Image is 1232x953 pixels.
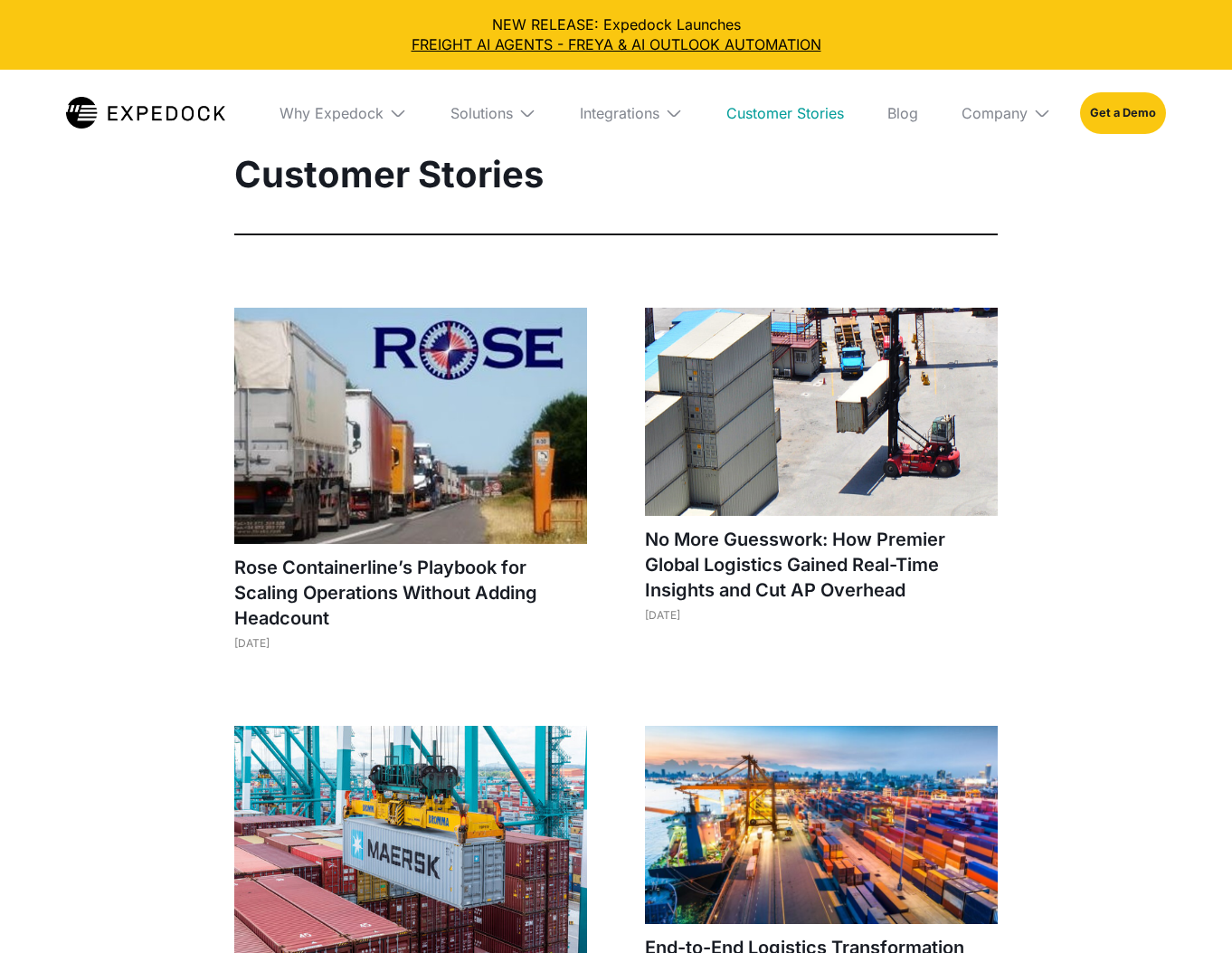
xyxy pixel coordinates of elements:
[234,308,587,668] a: Rose Containerline’s Playbook for Scaling Operations Without Adding Headcount[DATE]
[580,104,659,122] div: Integrations
[280,104,384,122] div: Why Expedock
[873,70,933,157] a: Blog
[947,70,1066,157] div: Company
[14,34,1218,54] a: FREIGHT AI AGENTS - FREYA & AI OUTLOOK AUTOMATION
[450,104,513,122] div: Solutions
[645,608,998,622] div: [DATE]
[712,70,858,157] a: Customer Stories
[14,14,1218,55] div: NEW RELEASE: Expedock Launches
[565,70,697,157] div: Integrations
[234,555,587,631] h1: Rose Containerline’s Playbook for Scaling Operations Without Adding Headcount
[265,70,422,157] div: Why Expedock
[1080,92,1166,134] a: Get a Demo
[645,308,998,640] a: No More Guesswork: How Premier Global Logistics Gained Real-Time Insights and Cut AP Overhead[DATE]
[234,152,998,197] h1: Customer Stories
[436,70,551,157] div: Solutions
[962,104,1028,122] div: Company
[234,636,587,650] div: [DATE]
[645,527,998,603] h1: No More Guesswork: How Premier Global Logistics Gained Real-Time Insights and Cut AP Overhead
